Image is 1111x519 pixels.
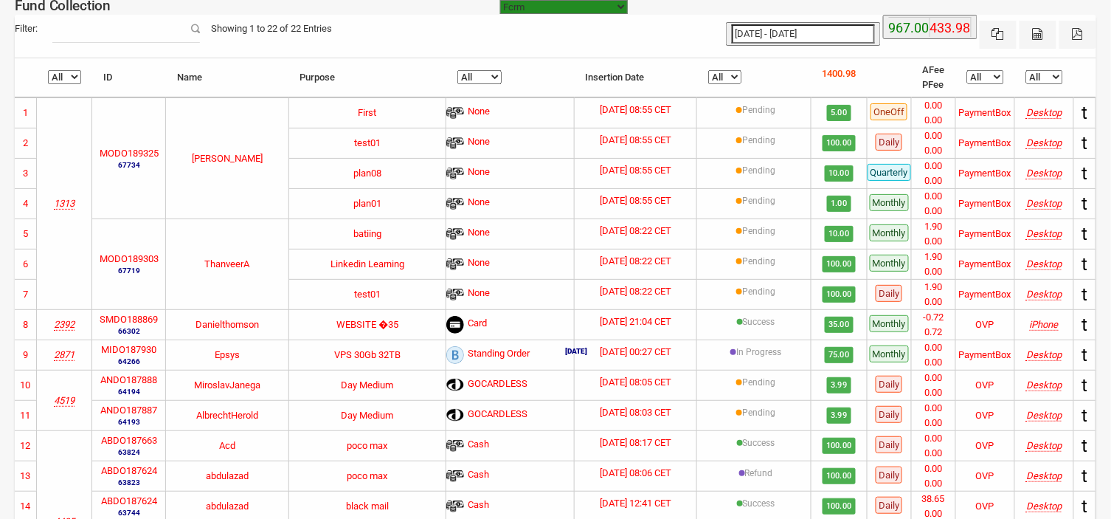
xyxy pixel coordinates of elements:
[1082,405,1088,426] span: t
[1026,289,1062,300] i: Mozilla/5.0 (Windows NT 10.0; Win64; x64) AppleWebKit/537.36 (KHTML, like Gecko) Chrome/137.0.0.0...
[15,309,37,340] td: 8
[54,395,75,406] i: Anto Miskovic
[912,264,955,279] li: 0.00
[289,279,447,309] td: test01
[100,146,159,161] label: MODO189325
[1082,375,1088,396] span: t
[15,430,37,461] td: 12
[468,134,490,152] span: None
[600,345,671,360] label: [DATE] 00:27 CET
[1082,315,1088,335] span: t
[823,438,856,454] span: 100.00
[101,507,157,518] small: 63744
[1082,466,1088,487] span: t
[289,219,447,249] td: batiing
[912,461,955,476] li: 0.00
[289,370,447,400] td: Day Medium
[876,285,902,302] span: Daily
[1026,501,1062,512] i: Mozilla/5.0 (Windows NT 10.0; Win64; x64) AppleWebKit/537.36 (KHTML, like Gecko) Chrome/115.0.0.0...
[1082,345,1088,365] span: t
[912,310,955,325] li: -0.72
[166,461,288,491] td: abdulazad
[468,498,489,515] span: Cash
[15,158,37,188] td: 3
[870,224,909,241] span: Monthly
[742,164,775,177] label: Pending
[912,280,955,295] li: 1.90
[825,226,854,242] span: 10.00
[54,198,75,209] i: Skillshare
[100,252,159,267] label: MODO189303
[912,250,955,264] li: 1.90
[468,467,489,485] span: Cash
[166,370,288,400] td: MiroslavJanega
[100,416,157,427] small: 64193
[912,189,955,204] li: 0.00
[825,347,854,363] span: 75.00
[912,492,955,506] li: 38.65
[15,97,37,128] td: 1
[600,496,671,511] label: [DATE] 12:41 CET
[1026,137,1062,148] i: Mozilla/5.0 (Windows NT 10.0; Win64; x64) AppleWebKit/537.36 (KHTML, like Gecko) Chrome/138.0.0.0...
[101,464,157,478] label: ABDO187624
[166,58,288,97] th: Name
[468,255,490,273] span: None
[745,467,773,480] label: Refund
[289,158,447,188] td: plan08
[930,18,971,38] label: 433.98
[1082,133,1088,154] span: t
[15,340,37,370] td: 9
[912,219,955,234] li: 1.90
[166,400,288,430] td: AlbrechtHerold
[959,287,1011,302] div: PaymentBox
[959,106,1011,120] div: PaymentBox
[912,431,955,446] li: 0.00
[100,326,158,337] small: 66302
[959,257,1011,272] div: PaymentBox
[976,469,994,484] div: OVP
[15,400,37,430] td: 11
[15,370,37,400] td: 10
[600,284,671,299] label: [DATE] 08:22 CET
[1082,254,1088,275] span: t
[912,355,955,370] li: 0.00
[289,188,447,219] td: plan01
[1026,379,1062,391] i: Mozilla/5.0 (Windows NT 10.0; Win64; x64) AppleWebKit/537.36 (KHTML, like Gecko) Chrome/109.0.0.0...
[600,103,671,117] label: [DATE] 08:55 CET
[1082,163,1088,184] span: t
[823,135,856,151] span: 100.00
[876,376,902,393] span: Daily
[827,408,851,424] span: 3.99
[54,319,75,330] i: Approved Movers Ltd
[289,461,447,491] td: poco max
[600,466,671,481] label: [DATE] 08:06 CET
[600,163,671,178] label: [DATE] 08:55 CET
[912,385,955,400] li: 0.00
[468,377,527,394] span: GOCARDLESS
[912,173,955,188] li: 0.00
[600,224,671,238] label: [DATE] 08:22 CET
[959,136,1011,151] div: PaymentBox
[912,416,955,430] li: 0.00
[923,63,945,78] li: AFee
[743,497,775,510] label: Success
[566,347,588,355] label: [DATE]
[743,315,775,329] label: [{
[15,461,37,491] td: 13
[1026,107,1062,118] i: Mozilla/5.0 (Windows NT 10.0; Win64; x64) AppleWebKit/537.36 (KHTML, like Gecko) Chrome/138.0.0.0...
[742,103,775,117] label: Pending
[600,315,671,329] label: [DATE] 21:04 CET
[1059,21,1096,49] button: Pdf
[912,476,955,491] li: 0.00
[468,407,527,425] span: GOCARDLESS
[876,134,902,151] span: Daily
[289,340,447,370] td: VPS 30Gb 32TB
[468,165,490,182] span: None
[1026,198,1062,209] i: Mozilla/5.0 (Windows NT 10.0; Win64; x64) AppleWebKit/537.36 (KHTML, like Gecko) Chrome/138.0.0.0...
[823,498,856,515] span: 100.00
[883,15,977,39] button: 967.00433.98
[876,467,902,484] span: Daily
[889,18,930,38] label: 967.00
[1020,21,1056,49] button: CSV
[870,194,909,211] span: Monthly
